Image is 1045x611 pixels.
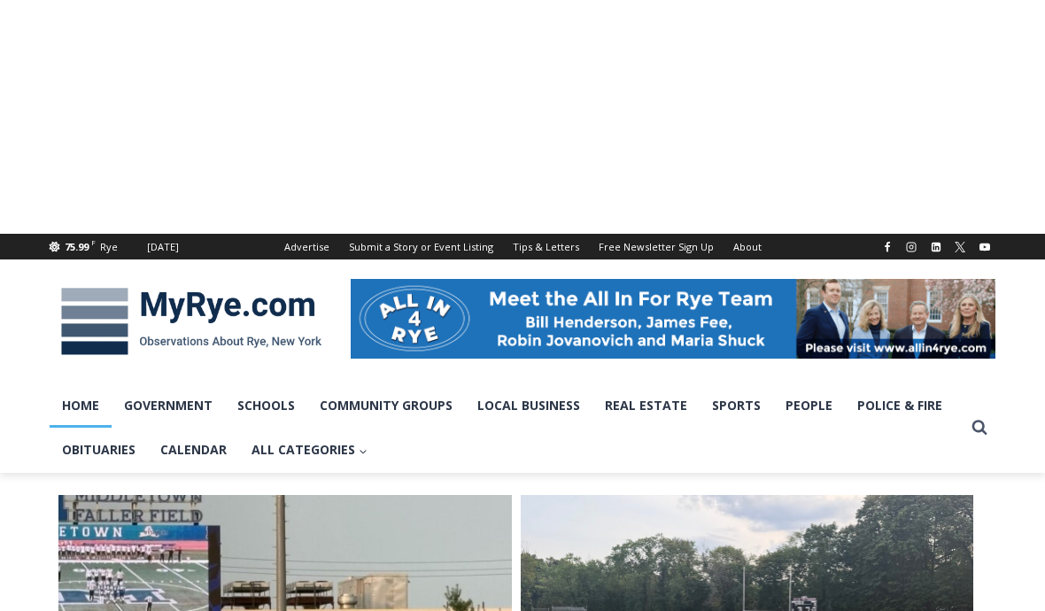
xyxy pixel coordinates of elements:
[503,234,589,259] a: Tips & Letters
[50,275,333,367] img: MyRye.com
[252,440,368,460] span: All Categories
[91,237,96,247] span: F
[465,383,592,428] a: Local Business
[877,236,898,258] a: Facebook
[100,239,118,255] div: Rye
[351,279,995,359] img: All in for Rye
[949,236,971,258] a: X
[925,236,947,258] a: Linkedin
[50,383,112,428] a: Home
[275,234,771,259] nav: Secondary Navigation
[225,383,307,428] a: Schools
[307,383,465,428] a: Community Groups
[339,234,503,259] a: Submit a Story or Event Listing
[845,383,955,428] a: Police & Fire
[700,383,773,428] a: Sports
[112,383,225,428] a: Government
[239,428,380,472] a: All Categories
[964,412,995,444] button: View Search Form
[65,240,89,253] span: 75.99
[50,428,148,472] a: Obituaries
[147,239,179,255] div: [DATE]
[275,234,339,259] a: Advertise
[974,236,995,258] a: YouTube
[724,234,771,259] a: About
[901,236,922,258] a: Instagram
[589,234,724,259] a: Free Newsletter Sign Up
[50,383,964,473] nav: Primary Navigation
[592,383,700,428] a: Real Estate
[148,428,239,472] a: Calendar
[773,383,845,428] a: People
